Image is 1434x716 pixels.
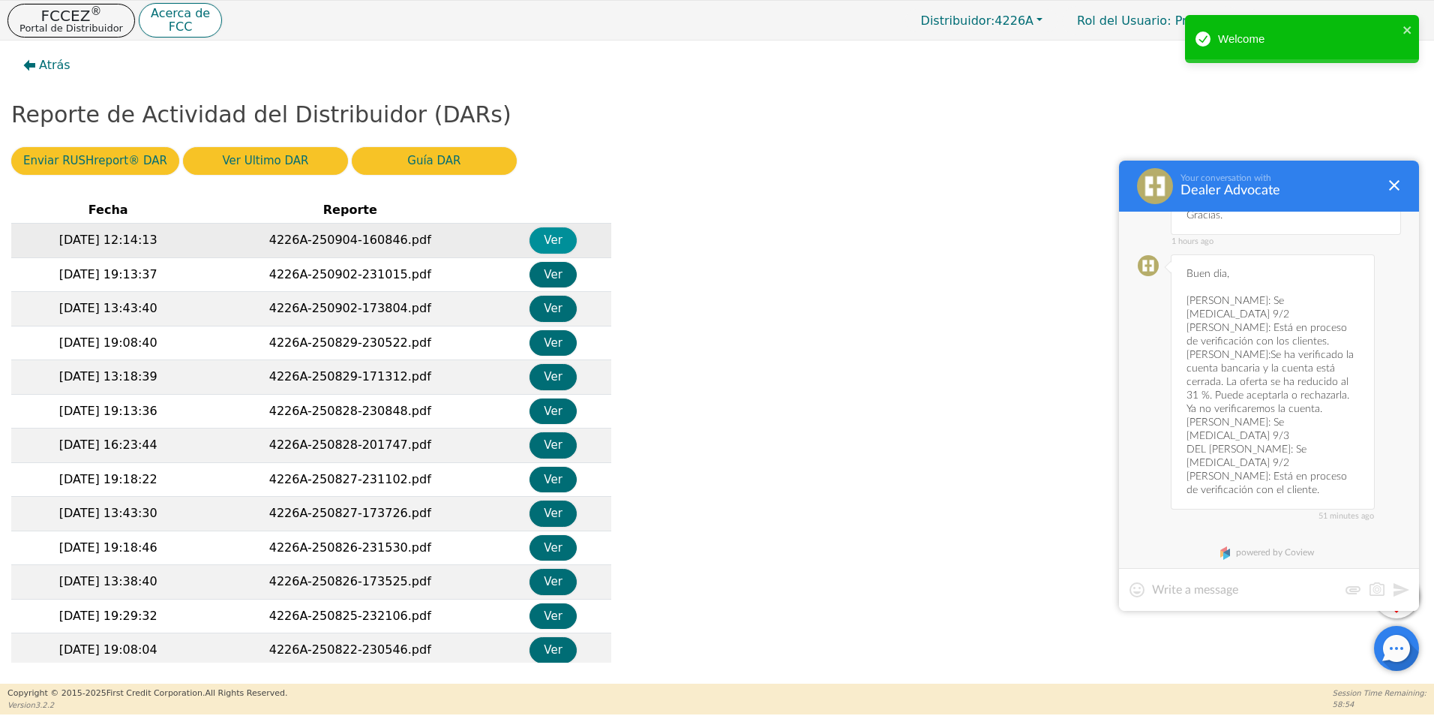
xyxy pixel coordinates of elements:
button: close [1402,21,1413,38]
button: Ver [529,227,577,254]
button: Guía DAR [352,147,517,175]
button: Ver [529,330,577,356]
td: [DATE] 12:14:13 [11,224,205,258]
button: Ver [529,467,577,493]
div: Dealer Advocate [1180,183,1377,198]
button: Ver [529,364,577,390]
button: Acerca deFCC [139,3,222,38]
td: [DATE] 19:13:36 [11,394,205,429]
button: Atrás [11,48,82,83]
button: Ver Ultimo DAR [183,147,348,175]
td: [DATE] 13:38:40 [11,565,205,600]
button: Enviar RUSHreport® DAR [11,147,179,175]
td: [DATE] 19:18:46 [11,531,205,565]
td: [DATE] 13:43:40 [11,292,205,326]
p: Version 3.2.2 [7,699,287,711]
div: Your conversation with [1180,173,1377,183]
td: [DATE] 19:13:37 [11,257,205,292]
span: Rol del Usuario : [1077,14,1171,28]
td: 4226A-250902-173804.pdf [205,292,495,326]
td: 4226A-250829-230522.pdf [205,326,495,360]
button: Ver [529,262,577,288]
p: Portal de Distribuidor [19,23,123,33]
span: Distribuidor: [921,14,995,28]
td: [DATE] 19:18:22 [11,462,205,497]
button: Ver [529,399,577,425]
button: 4226A:[PERSON_NAME] [1243,9,1426,32]
span: 51 minutes ago [1171,512,1374,521]
td: [DATE] 16:23:44 [11,429,205,463]
p: FCC [151,21,210,33]
td: 4226A-250904-160846.pdf [205,224,495,258]
p: Primario [1062,6,1240,35]
td: [DATE] 19:29:32 [11,599,205,633]
div: Welcome [1218,31,1398,48]
td: 4226A-250902-231015.pdf [205,257,495,292]
button: Ver [529,603,577,630]
td: 4226A-250828-230848.pdf [205,394,495,429]
td: [DATE] 13:18:39 [11,360,205,395]
td: 4226A-250822-230546.pdf [205,633,495,668]
div: Buen dia, [PERSON_NAME]: Se [MEDICAL_DATA] 9/2 [PERSON_NAME]: Está en proceso de verificación con... [1171,254,1375,510]
p: Copyright © 2015- 2025 First Credit Corporation. [7,687,287,700]
td: 4226A-250827-231102.pdf [205,462,495,497]
td: [DATE] 13:43:30 [11,497,205,531]
a: Rol del Usuario: Primario [1062,6,1240,35]
td: 4226A-250826-231530.pdf [205,531,495,565]
th: Fecha [11,197,205,224]
button: FCCEZ®Portal de Distribuidor [7,4,135,38]
td: 4226A-250825-232106.pdf [205,599,495,633]
td: [DATE] 19:08:40 [11,326,205,360]
td: 4226A-250828-201747.pdf [205,429,495,463]
sup: ® [90,5,101,18]
button: Ver [529,501,577,527]
td: 4226A-250827-173726.pdf [205,497,495,531]
span: All Rights Reserved. [205,688,287,698]
span: Atrás [39,56,70,74]
span: 1 hours ago [1171,237,1400,246]
td: 4226A-250826-173525.pdf [205,565,495,600]
p: Acerca de [151,8,210,20]
p: Session Time Remaining: [1333,687,1426,699]
button: Ver [529,637,577,663]
td: [DATE] 19:08:04 [11,633,205,668]
button: Ver [529,432,577,459]
h2: Reporte de Actividad del Distribuidor (DARs) [11,101,1423,128]
span: 4226A [921,14,1033,28]
a: powered by Coview [1211,541,1327,564]
p: 58:54 [1333,699,1426,710]
th: Reporte [205,197,495,224]
td: 4226A-250829-171312.pdf [205,360,495,395]
button: Ver [529,535,577,561]
button: Ver [529,569,577,595]
p: FCCEZ [19,8,123,23]
button: Distribuidor:4226A [905,9,1059,32]
button: Ver [529,296,577,322]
